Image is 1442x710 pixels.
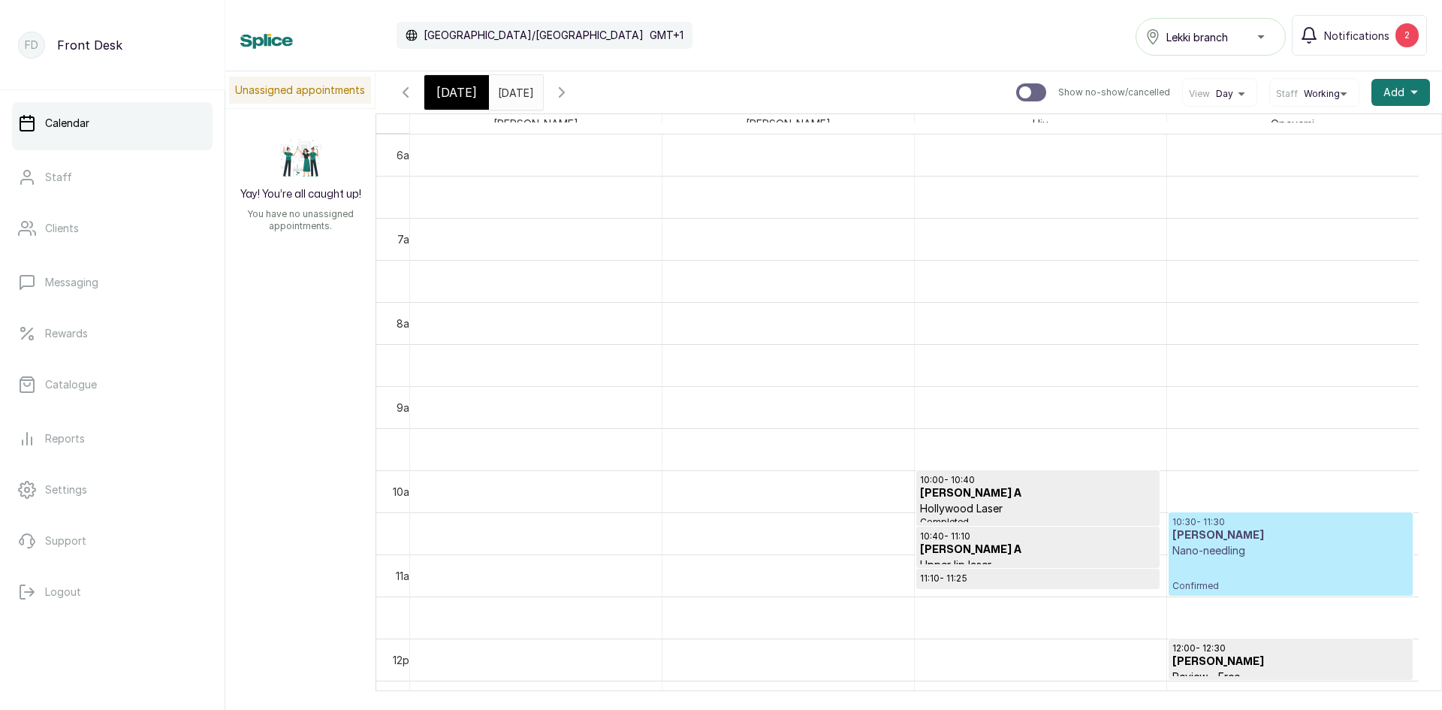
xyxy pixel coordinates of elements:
[12,156,213,198] a: Staff
[25,38,38,53] p: FD
[45,533,86,548] p: Support
[920,573,1156,585] p: 11:10 - 11:25
[1058,86,1170,98] p: Show no-show/cancelled
[12,571,213,613] button: Logout
[45,275,98,290] p: Messaging
[393,568,421,584] div: 11am
[45,170,72,185] p: Staff
[743,114,834,133] span: [PERSON_NAME]
[920,542,1156,557] h3: [PERSON_NAME] A
[394,400,421,415] div: 9am
[12,418,213,460] a: Reports
[45,482,87,497] p: Settings
[234,208,367,232] p: You have no unassigned appointments.
[490,114,581,133] span: [PERSON_NAME]
[45,116,89,131] p: Calendar
[920,557,1156,573] p: Upper lip laser
[1172,516,1409,528] p: 10:30 - 11:30
[1166,29,1228,45] span: Lekki branch
[1276,88,1298,100] span: Staff
[1216,88,1233,100] span: Day
[229,77,371,104] p: Unassigned appointments
[1030,114,1051,133] span: Uju
[12,469,213,511] a: Settings
[390,652,421,668] div: 12pm
[1172,669,1409,684] p: Review - Free
[394,231,421,247] div: 7am
[1324,28,1389,44] span: Notifications
[1276,88,1353,100] button: StaffWorking
[1172,543,1409,558] p: Nano-needling
[12,520,213,562] a: Support
[1189,88,1250,100] button: ViewDay
[390,484,421,500] div: 10am
[1172,528,1409,543] h3: [PERSON_NAME]
[650,28,683,43] p: GMT+1
[920,516,1156,528] p: Completed
[1292,15,1427,56] button: Notifications2
[45,221,79,236] p: Clients
[1304,88,1340,100] span: Working
[45,377,97,392] p: Catalogue
[424,75,489,110] div: [DATE]
[1136,18,1286,56] button: Lekki branch
[920,474,1156,486] p: 10:00 - 10:40
[1268,114,1317,133] span: Opeyemi
[1189,88,1210,100] span: View
[424,28,644,43] p: [GEOGRAPHIC_DATA]/[GEOGRAPHIC_DATA]
[45,326,88,341] p: Rewards
[920,501,1156,516] p: Hollywood Laser
[12,207,213,249] a: Clients
[12,364,213,406] a: Catalogue
[394,316,421,331] div: 8am
[1172,642,1409,654] p: 12:00 - 12:30
[1383,85,1404,100] span: Add
[920,486,1156,501] h3: [PERSON_NAME] A
[920,530,1156,542] p: 10:40 - 11:10
[240,187,361,202] h2: Yay! You’re all caught up!
[920,585,1156,600] h3: [PERSON_NAME] A
[394,147,421,163] div: 6am
[57,36,122,54] p: Front Desk
[45,585,81,600] p: Logout
[12,261,213,304] a: Messaging
[12,102,213,144] a: Calendar
[1172,654,1409,669] h3: [PERSON_NAME]
[1172,558,1409,592] p: Confirmed
[12,313,213,355] a: Rewards
[45,431,85,446] p: Reports
[1395,23,1419,47] div: 2
[436,83,477,101] span: [DATE]
[1371,79,1430,106] button: Add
